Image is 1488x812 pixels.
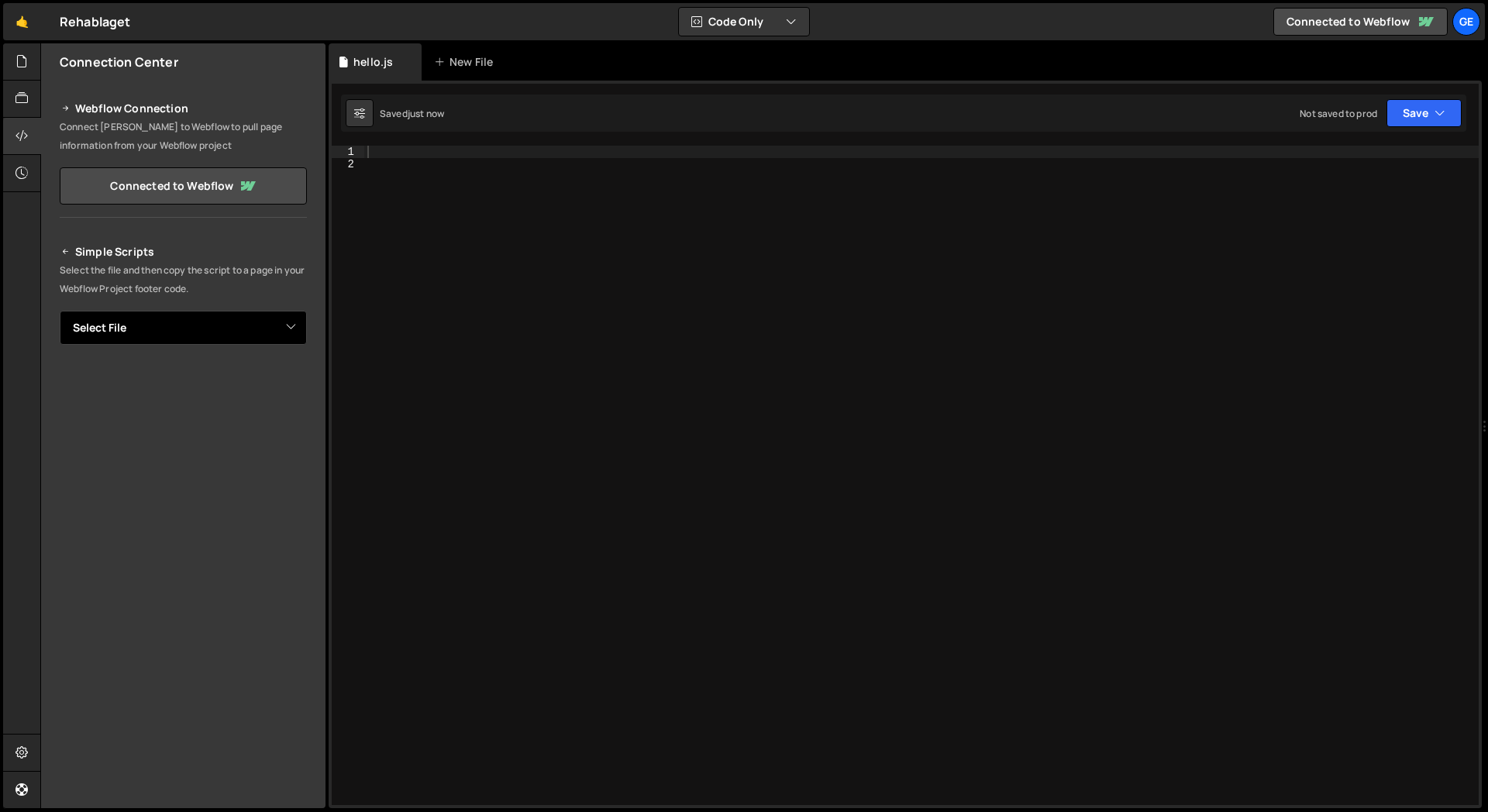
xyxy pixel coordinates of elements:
a: Connected to Webflow [60,167,307,205]
p: Select the file and then copy the script to a page in your Webflow Project footer code. [60,261,307,298]
button: Save [1386,99,1462,127]
iframe: YouTube video player [60,520,308,659]
div: New File [434,54,499,70]
p: Connect [PERSON_NAME] to Webflow to pull page information from your Webflow project [60,118,307,155]
div: 2 [332,158,364,170]
a: Connected to Webflow [1273,8,1448,36]
a: 🤙 [3,3,41,40]
div: 1 [332,146,364,158]
div: Saved [380,107,444,120]
div: just now [408,107,444,120]
div: Not saved to prod [1300,107,1377,120]
button: Code Only [679,8,809,36]
h2: Connection Center [60,53,178,71]
h2: Simple Scripts [60,243,307,261]
a: ge [1452,8,1480,36]
div: hello.js [353,54,393,70]
h2: Webflow Connection [60,99,307,118]
iframe: YouTube video player [60,370,308,510]
div: Rehablaget [60,12,131,31]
